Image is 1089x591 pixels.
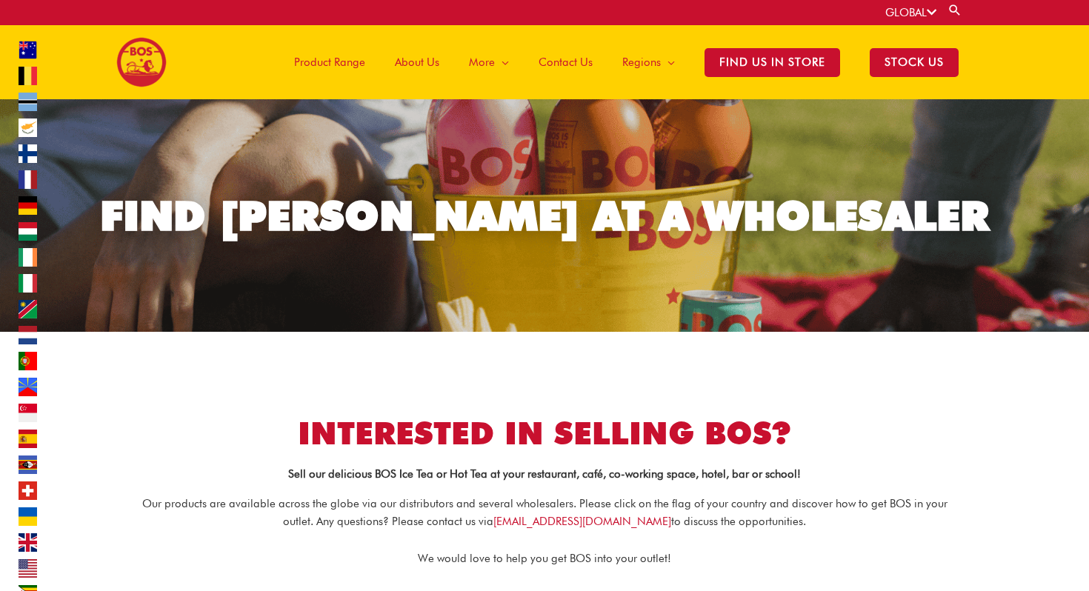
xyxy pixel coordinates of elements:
[130,550,959,568] div: We would love to help you get BOS into your outlet!
[279,25,380,99] a: Product Range
[469,40,495,84] span: More
[116,37,167,87] img: BOS logo finals-200px
[130,469,959,480] p: Sell our delicious BOS Ice Tea or Hot Tea at your restaurant, café, co-working space, hotel, bar ...
[130,495,959,532] div: Our products are available across the globe via our distributors and several wholesalers. Please ...
[870,48,959,77] span: STOCK US
[885,6,936,19] a: GLOBAL
[130,413,959,454] h2: interested in selling BOS?
[493,515,671,528] a: [EMAIL_ADDRESS][DOMAIN_NAME]
[524,25,607,99] a: Contact Us
[690,25,855,99] a: Find Us in Store
[395,40,439,84] span: About Us
[607,25,690,99] a: Regions
[454,25,524,99] a: More
[622,40,661,84] span: Regions
[948,3,962,17] a: Search button
[539,40,593,84] span: Contact Us
[294,40,365,84] span: Product Range
[855,25,973,99] a: STOCK US
[268,25,973,99] nav: Site Navigation
[100,196,989,236] div: FIND [PERSON_NAME] AT A WHOLESALER
[380,25,454,99] a: About Us
[705,48,840,77] span: Find Us in Store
